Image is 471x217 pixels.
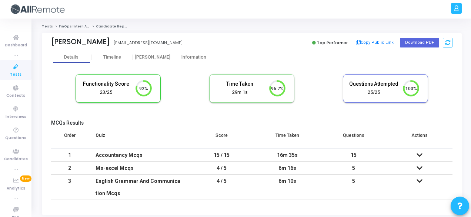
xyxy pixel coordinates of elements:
div: [PERSON_NAME] [133,55,173,60]
td: 2 [51,162,88,175]
div: Timeline [103,55,121,60]
a: Tests [42,24,53,29]
button: Copy Public Link [354,37,396,48]
div: [EMAIL_ADDRESS][DOMAIN_NAME] [114,40,183,46]
td: 15 [321,149,387,162]
div: 16m 35s [262,149,313,161]
span: Tests [10,72,21,78]
h5: Questions Attempted [349,81,398,87]
div: [PERSON_NAME] [51,37,110,46]
td: 3 [51,175,88,200]
th: Order [51,128,88,149]
span: Questions [5,135,26,141]
div: 6m 16s [262,162,313,174]
span: Top Performer [317,40,348,46]
div: 25/25 [349,89,398,96]
span: Analytics [7,185,25,192]
td: 15 / 15 [188,149,254,162]
span: Interviews [6,114,26,120]
td: 5 [321,175,387,200]
td: 5 [321,162,387,175]
h5: MCQs Results [51,120,452,126]
img: logo [9,2,65,17]
nav: breadcrumb [42,24,462,29]
th: Score [188,128,254,149]
td: 4 / 5 [188,175,254,200]
span: Contests [6,93,25,99]
th: Time Taken [254,128,320,149]
th: Quiz [88,128,188,149]
h5: Functionality Score [81,81,131,87]
div: Accountancy Mcqs [96,149,181,161]
div: 6m 10s [262,175,313,187]
span: Dashboard [5,42,27,49]
div: Details [64,55,78,60]
div: Ms-excel Mcqs [96,162,181,174]
span: Candidates [4,156,28,162]
h5: Time Taken [215,81,265,87]
div: English Grammar And Communication Mcqs [96,175,181,200]
button: Download PDF [400,38,439,47]
span: Candidate Report [96,24,130,29]
div: 23/25 [81,89,131,96]
td: 4 / 5 [188,162,254,175]
th: Questions [321,128,387,149]
span: New [20,175,31,182]
a: FinOps Intern Assessment [59,24,108,29]
div: 29m 1s [215,89,265,96]
td: 1 [51,149,88,162]
div: Information [173,55,214,60]
th: Actions [387,128,452,149]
